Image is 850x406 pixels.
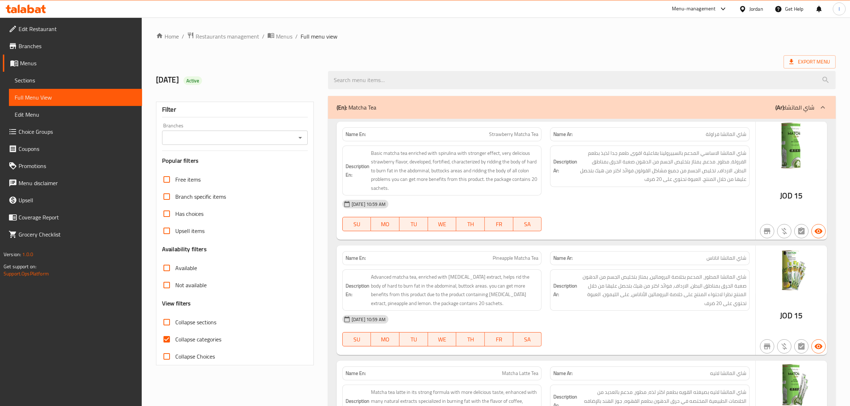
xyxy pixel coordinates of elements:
[780,309,793,323] span: JOD
[374,334,397,345] span: MO
[516,219,539,229] span: SA
[756,245,827,293] img: Matcha_Pineapple_tea638956091925328776.jpg
[513,332,542,346] button: SA
[346,334,368,345] span: SU
[493,254,538,262] span: Pineapple Matcha Tea
[175,209,203,218] span: Has choices
[794,309,803,323] span: 15
[485,332,513,346] button: FR
[9,89,142,106] a: Full Menu View
[342,332,371,346] button: SU
[19,196,136,204] span: Upsell
[342,217,371,231] button: SU
[267,32,292,41] a: Menus
[4,262,36,271] span: Get support on:
[187,32,259,41] a: Restaurants management
[371,217,399,231] button: MO
[349,316,388,323] span: [DATE] 10:59 AM
[175,175,201,184] span: Free items
[794,224,809,238] button: Not has choices
[3,226,142,243] a: Grocery Checklist
[775,103,814,112] p: شاي الماتشا
[19,127,136,136] span: Choice Groups
[3,37,142,55] a: Branches
[456,217,485,231] button: TH
[301,32,337,41] span: Full menu view
[19,144,136,153] span: Coupons
[706,131,746,138] span: شاي الماتشا فراولة
[295,133,305,143] button: Open
[20,59,136,67] span: Menus
[371,273,539,308] span: Advanced matcha tea, enriched with bromelain extract, helps rid the body of hard to burn fat in t...
[760,339,774,354] button: Not branch specific item
[19,162,136,170] span: Promotions
[402,219,425,229] span: TU
[488,219,510,229] span: FR
[328,71,836,89] input: search
[502,370,538,377] span: Matcha Latte Tea
[794,339,809,354] button: Not has choices
[579,149,746,184] span: شاي الماتشا الاساسي المدعم بالسبيرولينا بفاعلية اقوى، طعم جدا لذيذ بطعم الفرولة، مطور، مدعم، يمتا...
[346,219,368,229] span: SU
[175,318,216,326] span: Collapse sections
[346,131,366,138] strong: Name En:
[162,157,308,165] h3: Popular filters
[19,230,136,239] span: Grocery Checklist
[399,332,428,346] button: TU
[371,332,399,346] button: MO
[431,334,454,345] span: WE
[710,370,746,377] span: شاي الماتشا لاتيه
[706,254,746,262] span: شاي الماتشا اناناس
[402,334,425,345] span: TU
[175,335,221,344] span: Collapse categories
[19,213,136,222] span: Coverage Report
[15,110,136,119] span: Edit Menu
[182,32,184,41] li: /
[428,332,457,346] button: WE
[262,32,265,41] li: /
[196,32,259,41] span: Restaurants management
[459,219,482,229] span: TH
[3,174,142,192] a: Menu disclaimer
[371,149,539,193] span: Basic matcha tea enriched with spirulina with stronger effect, very delicious strawberry flavor, ...
[22,250,33,259] span: 1.0.0
[760,224,774,238] button: Not branch specific item
[4,250,21,259] span: Version:
[156,75,320,85] h2: [DATE]
[579,273,746,308] span: شاي الماتشا المطور، المدعم بخلاصة البرومالين، يمتاز بتخليص الجسم من الدهون صعبة الحرق بمناطق البط...
[15,76,136,85] span: Sections
[3,20,142,37] a: Edit Restaurant
[3,209,142,226] a: Coverage Report
[162,102,308,117] div: Filter
[456,332,485,346] button: TH
[9,72,142,89] a: Sections
[459,334,482,345] span: TH
[175,192,226,201] span: Branch specific items
[346,370,366,377] strong: Name En:
[811,339,826,354] button: Available
[488,334,510,345] span: FR
[19,179,136,187] span: Menu disclaimer
[794,189,803,203] span: 15
[553,131,573,138] strong: Name Ar:
[3,157,142,174] a: Promotions
[784,55,836,68] span: Export Menu
[374,219,397,229] span: MO
[295,32,298,41] li: /
[346,254,366,262] strong: Name En:
[276,32,292,41] span: Menus
[553,157,577,175] strong: Description Ar:
[777,339,791,354] button: Purchased item
[399,217,428,231] button: TU
[489,131,538,138] span: Strawberry Matcha Tea
[183,77,202,84] span: Active
[839,5,840,13] span: I
[431,219,454,229] span: WE
[811,224,826,238] button: Available
[775,102,785,113] b: (Ar):
[175,227,205,235] span: Upsell items
[156,32,836,41] nav: breadcrumb
[3,55,142,72] a: Menus
[346,162,369,179] strong: Description En:
[175,352,215,361] span: Collapse Choices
